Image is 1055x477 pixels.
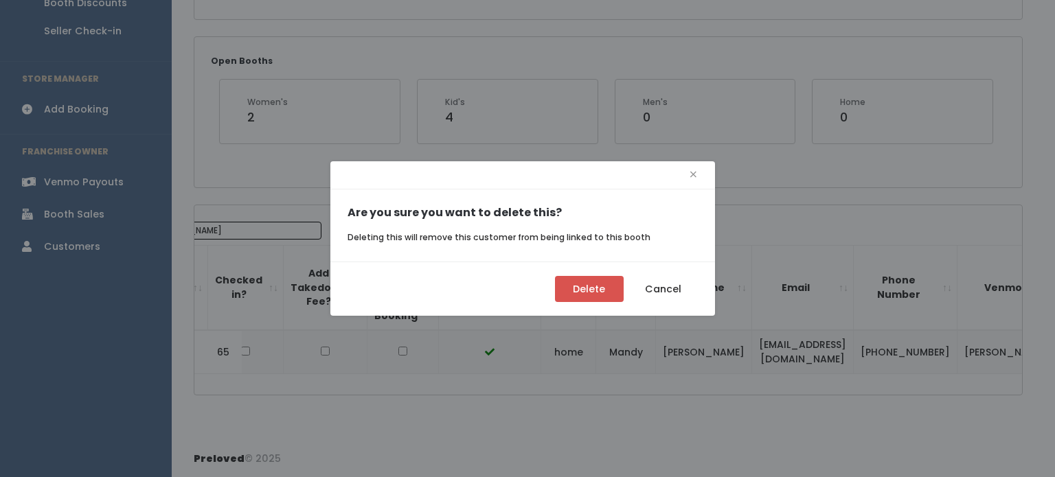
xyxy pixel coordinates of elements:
span: × [689,164,698,185]
h5: Are you sure you want to delete this? [348,207,698,219]
button: Close [689,164,698,186]
button: Delete [555,276,624,302]
button: Cancel [629,276,698,302]
small: Deleting this will remove this customer from being linked to this booth [348,231,650,243]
